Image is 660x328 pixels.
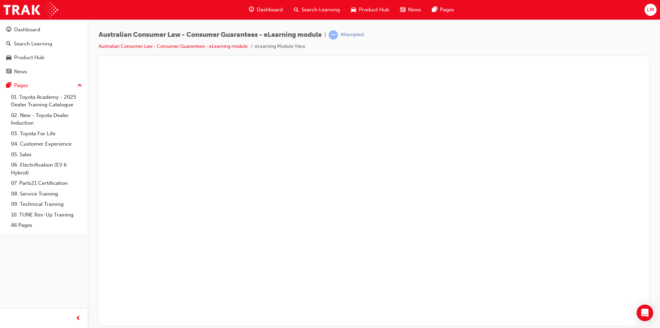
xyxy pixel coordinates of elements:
a: All Pages [8,220,85,231]
span: Product Hub [359,6,389,14]
a: search-iconSearch Learning [288,3,345,17]
span: LM [647,6,654,14]
a: pages-iconPages [427,3,460,17]
span: | [324,31,326,39]
li: eLearning Module View [255,43,305,51]
a: 04. Customer Experience [8,139,85,149]
a: 01. Toyota Academy - 2025 Dealer Training Catalogue [8,92,85,110]
a: Australian Consumer Law - Consumer Guarantees - eLearning module [99,43,248,49]
a: news-iconNews [395,3,427,17]
div: News [14,68,27,76]
a: guage-iconDashboard [243,3,288,17]
button: LM [645,4,657,16]
div: Open Intercom Messenger [637,305,653,321]
span: pages-icon [6,83,11,89]
a: Search Learning [3,38,85,50]
span: guage-icon [6,27,11,33]
span: up-icon [77,81,82,90]
a: 07. Parts21 Certification [8,178,85,189]
a: 03. Toyota For Life [8,128,85,139]
span: Dashboard [257,6,283,14]
span: search-icon [294,6,299,14]
a: 08. Service Training [8,189,85,199]
a: 06. Electrification (EV & Hybrid) [8,160,85,178]
a: Product Hub [3,51,85,64]
span: Pages [440,6,454,14]
img: Trak [3,2,58,18]
div: Product Hub [14,54,44,62]
span: news-icon [6,69,11,75]
span: News [408,6,421,14]
div: Attempted [341,32,364,38]
a: News [3,65,85,78]
div: Pages [14,82,28,89]
button: DashboardSearch LearningProduct HubNews [3,22,85,79]
div: Dashboard [14,26,40,34]
span: prev-icon [76,314,81,323]
span: car-icon [351,6,356,14]
button: Pages [3,79,85,92]
span: pages-icon [432,6,437,14]
div: Search Learning [14,40,52,48]
a: car-iconProduct Hub [345,3,395,17]
span: search-icon [6,41,11,47]
a: 05. Sales [8,149,85,160]
span: learningRecordVerb_ATTEMPT-icon [329,30,338,40]
a: 10. TUNE Rev-Up Training [8,210,85,220]
a: 09. Technical Training [8,199,85,210]
span: news-icon [400,6,405,14]
a: Dashboard [3,23,85,36]
span: Search Learning [301,6,340,14]
span: Australian Consumer Law - Consumer Guarantees - eLearning module [99,31,322,39]
a: 02. New - Toyota Dealer Induction [8,110,85,128]
span: car-icon [6,55,11,61]
span: guage-icon [249,6,254,14]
